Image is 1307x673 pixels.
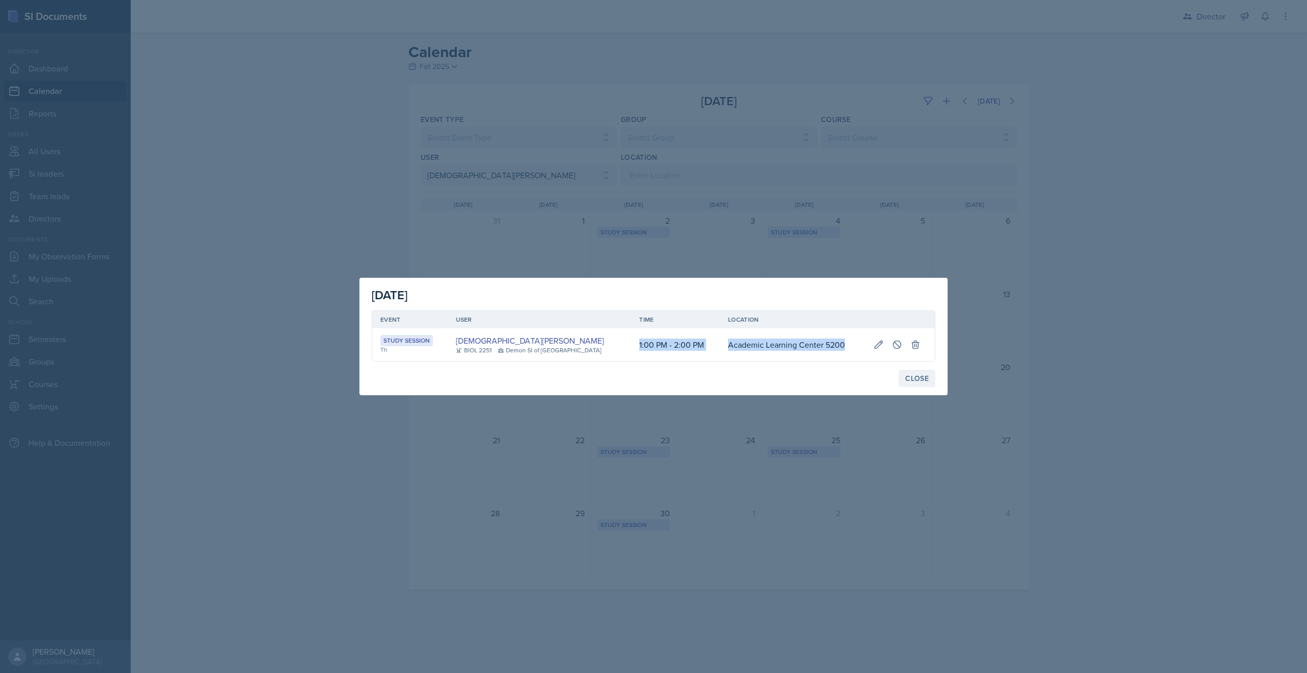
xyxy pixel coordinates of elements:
[899,370,935,387] button: Close
[372,286,935,304] div: [DATE]
[372,311,448,328] th: Event
[720,328,865,361] td: Academic Learning Center 5200
[498,346,601,355] div: Demon SI of [GEOGRAPHIC_DATA]
[456,346,492,355] div: BIOL 2251
[631,311,720,328] th: Time
[720,311,865,328] th: Location
[905,374,929,382] div: Close
[448,311,632,328] th: User
[456,334,604,347] a: [DEMOGRAPHIC_DATA][PERSON_NAME]
[380,335,433,346] div: Study Session
[631,328,720,361] td: 1:00 PM - 2:00 PM
[380,345,440,354] div: Th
